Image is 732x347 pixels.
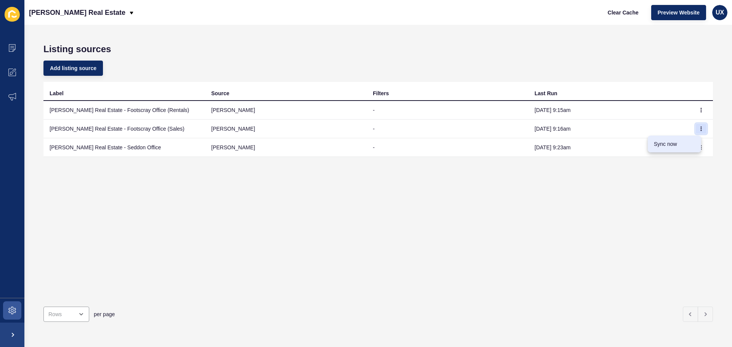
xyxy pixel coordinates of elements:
[43,44,713,54] h1: Listing sources
[43,101,205,120] td: [PERSON_NAME] Real Estate - Footscray Office (Rentals)
[367,101,528,120] td: -
[50,64,96,72] span: Add listing source
[367,120,528,138] td: -
[648,136,701,152] a: Sync now
[94,310,115,318] span: per page
[205,101,367,120] td: [PERSON_NAME]
[205,120,367,138] td: [PERSON_NAME]
[373,90,389,97] div: Filters
[528,120,690,138] td: [DATE] 9:16am
[43,138,205,157] td: [PERSON_NAME] Real Estate - Seddon Office
[528,138,690,157] td: [DATE] 9:23am
[43,307,89,322] div: open menu
[29,3,125,22] p: [PERSON_NAME] Real Estate
[367,138,528,157] td: -
[43,120,205,138] td: [PERSON_NAME] Real Estate - Footscray Office (Sales)
[716,9,724,16] span: UX
[528,101,690,120] td: [DATE] 9:15am
[601,5,645,20] button: Clear Cache
[205,138,367,157] td: [PERSON_NAME]
[535,90,557,97] div: Last Run
[651,5,706,20] button: Preview Website
[43,61,103,76] button: Add listing source
[211,90,229,97] div: Source
[50,90,64,97] div: Label
[658,9,700,16] span: Preview Website
[608,9,639,16] span: Clear Cache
